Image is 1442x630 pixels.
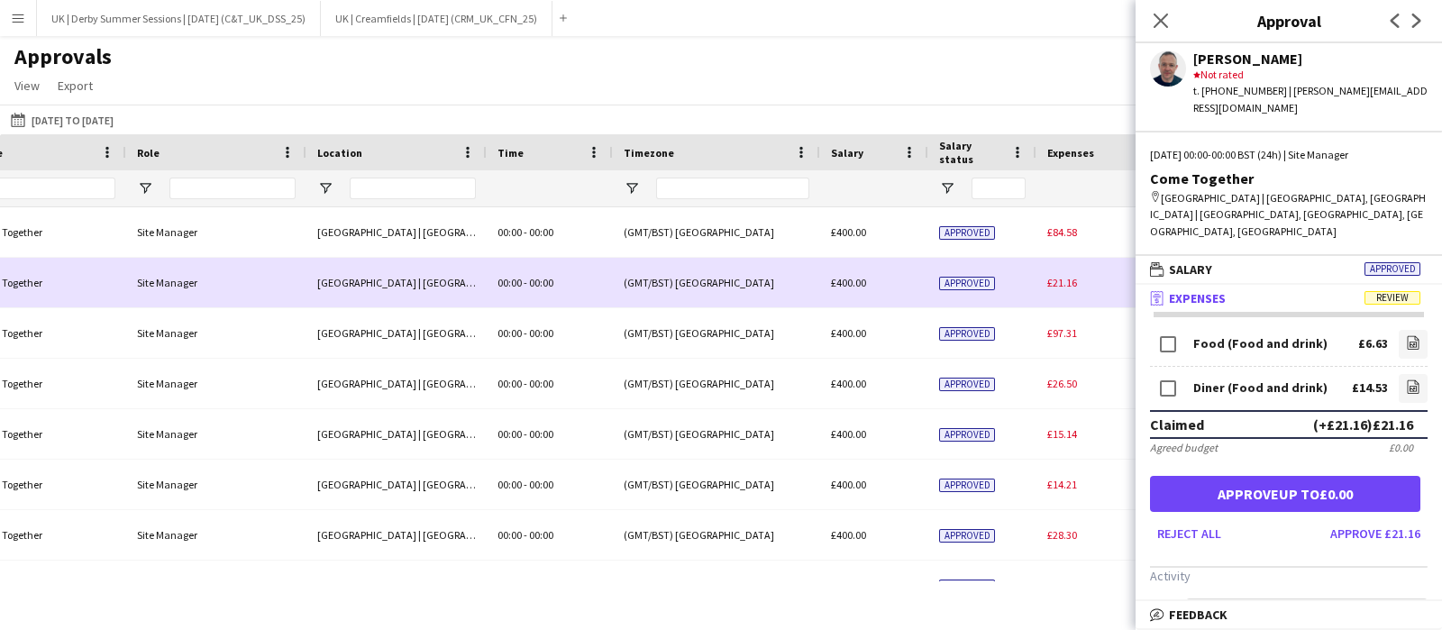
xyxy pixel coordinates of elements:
div: Site Manager [126,207,306,257]
span: Expenses [1047,146,1094,160]
span: 00:00 [497,427,522,441]
div: Diner (Food and drink) [1193,381,1328,395]
span: Salary [831,146,863,160]
div: [GEOGRAPHIC_DATA] | [GEOGRAPHIC_DATA], [GEOGRAPHIC_DATA] [306,308,487,358]
span: £26.50 [1047,377,1077,390]
span: 00:00 [497,579,522,592]
span: - [524,579,527,592]
div: Site Manager [126,409,306,459]
button: UK | Derby Summer Sessions | [DATE] (C&T_UK_DSS_25) [37,1,321,36]
span: - [524,427,527,441]
div: Come Together [1150,170,1428,187]
div: [GEOGRAPHIC_DATA] | [GEOGRAPHIC_DATA], [GEOGRAPHIC_DATA] [306,510,487,560]
span: Salary [1169,261,1212,278]
span: 00:00 [529,225,553,239]
span: Time [497,146,524,160]
mat-expansion-panel-header: SalaryApproved [1136,256,1442,283]
button: Open Filter Menu [939,180,955,196]
div: Agreed budget [1150,441,1218,454]
span: £84.58 [1047,225,1077,239]
span: £400.00 [831,528,866,542]
button: UK | Creamfields | [DATE] (CRM_UK_CFN_25) [321,1,552,36]
div: (GMT/BST) [GEOGRAPHIC_DATA] [613,258,820,307]
span: Location [317,146,362,160]
span: 00:00 [529,326,553,340]
span: Feedback [1169,607,1228,623]
span: Approved [939,580,995,593]
span: Approved [939,529,995,543]
a: Export [50,74,100,97]
span: Export [58,78,93,94]
a: View [7,74,47,97]
span: Review [1364,291,1420,305]
div: Claimed [1150,415,1204,434]
div: [GEOGRAPHIC_DATA] | [GEOGRAPHIC_DATA], [GEOGRAPHIC_DATA] [306,258,487,307]
span: View [14,78,40,94]
button: Open Filter Menu [137,180,153,196]
input: Salary status Filter Input [972,178,1026,199]
div: Site Manager [126,460,306,509]
div: (GMT/BST) [GEOGRAPHIC_DATA] [613,308,820,358]
span: Role [137,146,160,160]
span: £400.00 [831,478,866,491]
div: Not rated [1193,67,1428,83]
span: £400.00 [831,225,866,239]
div: [GEOGRAPHIC_DATA] | [GEOGRAPHIC_DATA], [GEOGRAPHIC_DATA] [306,409,487,459]
div: [GEOGRAPHIC_DATA] | [GEOGRAPHIC_DATA], [GEOGRAPHIC_DATA] | [GEOGRAPHIC_DATA], [GEOGRAPHIC_DATA], ... [1150,190,1428,240]
div: [GEOGRAPHIC_DATA] | [GEOGRAPHIC_DATA], [GEOGRAPHIC_DATA] [306,207,487,257]
button: Reject all [1150,519,1228,548]
span: Approved [939,277,995,290]
input: Location Filter Input [350,178,476,199]
span: 00:00 [529,276,553,289]
div: [GEOGRAPHIC_DATA] | [GEOGRAPHIC_DATA], [GEOGRAPHIC_DATA] [306,561,487,610]
span: 00:00 [529,579,553,592]
span: 00:00 [529,478,553,491]
span: - [524,276,527,289]
span: 00:00 [497,528,522,542]
div: £6.63 [1358,337,1388,351]
div: £0.00 [1389,441,1413,454]
span: £21.16 [1047,276,1077,289]
button: Approveup to£0.00 [1150,476,1420,512]
span: Approved [939,378,995,391]
h3: Activity [1150,568,1428,584]
span: £400.00 [831,326,866,340]
button: Approve £21.16 [1323,519,1428,548]
div: Front of House Manager [126,561,306,610]
span: 00:00 [497,377,522,390]
span: - [524,225,527,239]
span: £400.00 [831,377,866,390]
input: Role Filter Input [169,178,296,199]
span: - [524,326,527,340]
div: [PERSON_NAME] [1193,50,1428,67]
div: t. [PHONE_NUMBER] | [PERSON_NAME][EMAIL_ADDRESS][DOMAIN_NAME] [1193,83,1428,115]
span: - [524,528,527,542]
div: £14.53 [1352,381,1388,395]
span: £400.00 [831,427,866,441]
div: Site Manager [126,359,306,408]
mat-expansion-panel-header: ExpensesReview [1136,285,1442,312]
div: [GEOGRAPHIC_DATA] | [GEOGRAPHIC_DATA], [GEOGRAPHIC_DATA] [306,359,487,408]
button: Open Filter Menu [317,180,333,196]
div: Site Manager [126,510,306,560]
span: £97.31 [1047,326,1077,340]
span: £15.14 [1047,427,1077,441]
span: Approved [939,428,995,442]
input: Timezone Filter Input [656,178,809,199]
span: 00:00 [497,276,522,289]
mat-expansion-panel-header: Feedback [1136,601,1442,628]
span: Timezone [624,146,674,160]
span: £66.74 [1047,579,1077,592]
h3: Approval [1136,9,1442,32]
span: £14.21 [1047,478,1077,491]
div: [GEOGRAPHIC_DATA] | [GEOGRAPHIC_DATA], [GEOGRAPHIC_DATA] [306,460,487,509]
span: Approved [939,226,995,240]
span: - [524,478,527,491]
div: (GMT/BST) [GEOGRAPHIC_DATA] [613,460,820,509]
div: (GMT/BST) [GEOGRAPHIC_DATA] [613,510,820,560]
span: 00:00 [497,478,522,491]
span: Approved [1364,262,1420,276]
span: Approved [939,327,995,341]
div: (GMT/BST) [GEOGRAPHIC_DATA] [613,561,820,610]
div: (GMT/BST) [GEOGRAPHIC_DATA] [613,359,820,408]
